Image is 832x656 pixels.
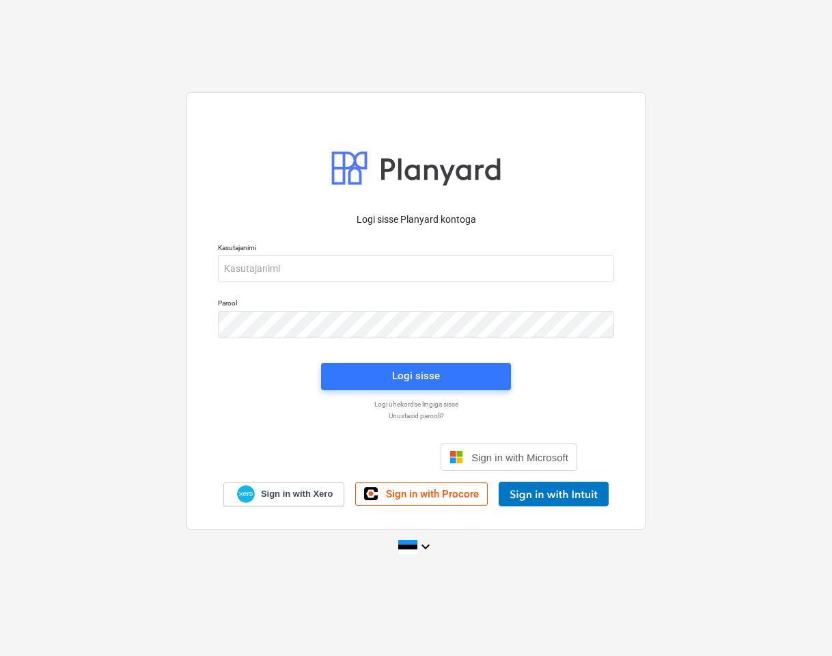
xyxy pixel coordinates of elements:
[449,450,463,464] img: Microsoft logo
[471,452,568,463] span: Sign in with Microsoft
[255,442,430,472] div: Logi sisse Google’i kontoga. Avaneb uuel vahelehel
[386,488,479,500] span: Sign in with Procore
[355,482,488,506] a: Sign in with Procore
[248,442,436,472] iframe: Sisselogimine Google'i nupu abil
[261,488,333,500] span: Sign in with Xero
[321,363,511,390] button: Logi sisse
[211,411,621,420] a: Unustasid parooli?
[223,482,345,506] a: Sign in with Xero
[218,299,614,310] p: Parool
[417,538,434,555] i: keyboard_arrow_down
[218,213,614,227] p: Logi sisse Planyard kontoga
[237,485,255,504] img: Xero logo
[392,367,440,385] div: Logi sisse
[218,255,614,282] input: Kasutajanimi
[218,243,614,255] p: Kasutajanimi
[211,400,621,409] a: Logi ühekordse lingiga sisse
